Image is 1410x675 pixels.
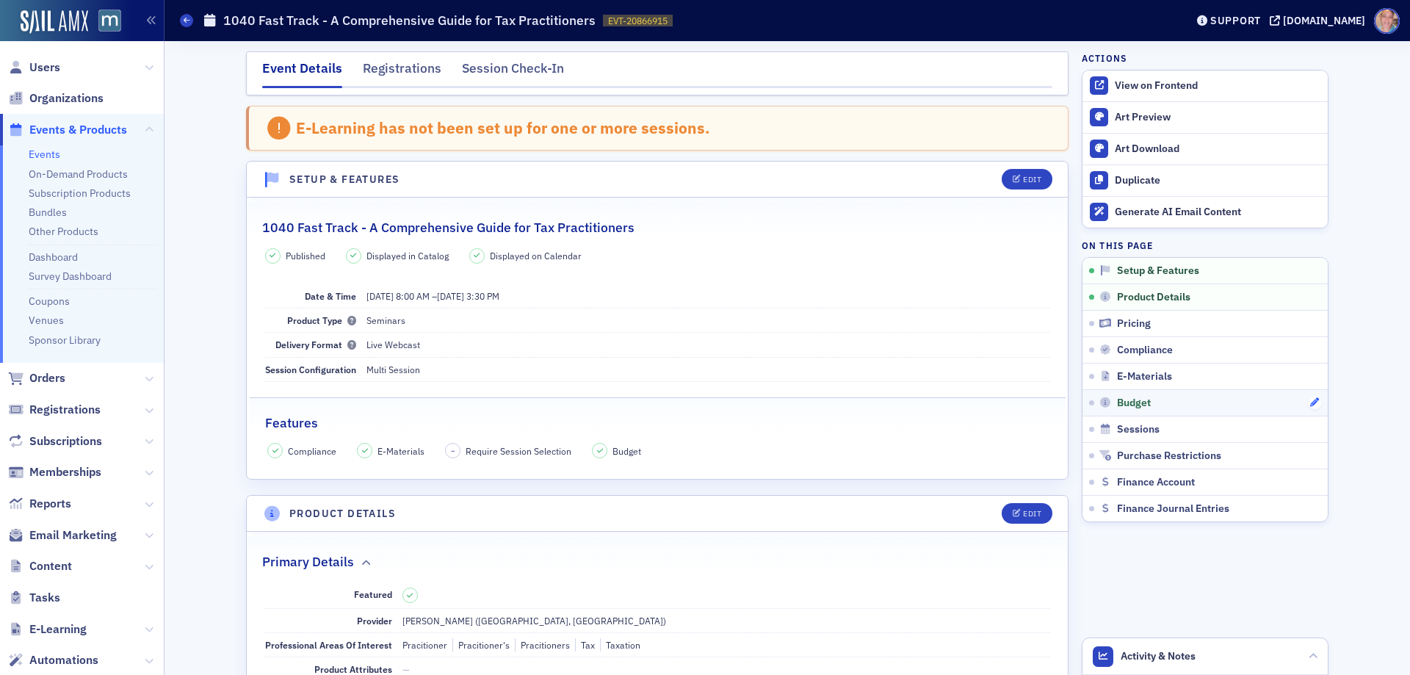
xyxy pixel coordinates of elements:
span: Seminars [366,314,405,326]
a: Subscription Products [29,187,131,200]
a: Reports [8,496,71,512]
span: Provider [357,615,392,627]
div: Art Preview [1115,111,1320,124]
h2: Features [265,414,318,433]
div: Pracitioners [515,638,570,651]
span: Organizations [29,90,104,107]
a: Art Download [1082,133,1328,165]
div: Edit [1023,510,1041,518]
a: Tasks [8,590,60,606]
a: Automations [8,652,98,668]
a: Subscriptions [8,433,102,450]
span: Subscriptions [29,433,102,450]
a: E-Learning [8,621,87,638]
span: Tasks [29,590,60,606]
a: Sponsor Library [29,333,101,347]
a: Venues [29,314,64,327]
span: EVT-20866915 [608,15,668,27]
div: Generate AI Email Content [1115,206,1320,219]
div: Event Details [262,59,342,88]
span: Purchase Restrictions [1117,450,1221,463]
time: 8:00 AM [396,290,430,302]
a: Art Preview [1082,102,1328,133]
span: Memberships [29,464,101,480]
span: Product Type [287,314,356,326]
span: Compliance [288,444,336,458]
div: Pracitioner [402,638,447,651]
span: Pricing [1117,317,1151,331]
a: Orders [8,370,65,386]
span: Activity & Notes [1121,649,1196,664]
div: E-Learning has not been set up for one or more sessions. [296,118,710,137]
span: Finance Journal Entries [1117,502,1229,516]
span: Registrations [29,402,101,418]
a: Email Marketing [8,527,117,544]
a: Content [8,558,72,574]
span: Sessions [1117,423,1160,436]
span: Orders [29,370,65,386]
h4: On this page [1082,239,1328,252]
img: SailAMX [98,10,121,32]
button: Generate AI Email Content [1082,196,1328,228]
span: E-Materials [1117,370,1172,383]
span: Budget [1117,397,1151,410]
span: Reports [29,496,71,512]
span: E-Learning [29,621,87,638]
div: [DOMAIN_NAME] [1283,14,1365,27]
a: Dashboard [29,250,78,264]
span: Delivery Format [275,339,356,350]
a: Registrations [8,402,101,418]
a: Events [29,148,60,161]
a: Users [8,59,60,76]
h2: Primary Details [262,552,354,571]
span: — [402,663,410,675]
a: On-Demand Products [29,167,128,181]
span: Displayed on Calendar [490,249,582,262]
div: Pracitioner's [452,638,510,651]
div: Support [1210,14,1261,27]
span: Setup & Features [1117,264,1199,278]
a: Other Products [29,225,98,238]
span: E-Materials [377,444,424,458]
a: Memberships [8,464,101,480]
div: Registrations [363,59,441,86]
span: [DATE] [437,290,464,302]
span: Compliance [1117,344,1173,357]
div: Art Download [1115,142,1320,156]
a: View on Frontend [1082,71,1328,101]
span: Published [286,249,325,262]
div: View on Frontend [1115,79,1320,93]
div: Edit [1023,176,1041,184]
span: Events & Products [29,122,127,138]
span: Professional Areas Of Interest [265,639,392,651]
span: Budget [612,444,641,458]
span: Email Marketing [29,527,117,544]
span: Product Details [1117,291,1190,304]
a: Organizations [8,90,104,107]
button: [DOMAIN_NAME] [1270,15,1370,26]
span: Users [29,59,60,76]
time: 3:30 PM [466,290,499,302]
div: Session Check-In [462,59,564,86]
span: Require Session Selection [466,444,571,458]
span: [PERSON_NAME] ([GEOGRAPHIC_DATA], [GEOGRAPHIC_DATA]) [402,615,666,627]
button: Duplicate [1082,165,1328,196]
img: SailAMX [21,10,88,34]
span: Featured [354,588,392,600]
h4: Product Details [289,506,396,521]
button: Edit [1002,169,1052,189]
a: View Homepage [88,10,121,35]
a: Events & Products [8,122,127,138]
h4: Actions [1082,51,1127,65]
span: – [451,446,455,456]
span: Displayed in Catalog [366,249,449,262]
a: Coupons [29,295,70,308]
h2: 1040 Fast Track - A Comprehensive Guide for Tax Practitioners [262,218,634,237]
span: Date & Time [305,290,356,302]
button: Edit [1002,503,1052,524]
dd: – [366,284,1050,308]
span: Automations [29,652,98,668]
span: Profile [1374,8,1400,34]
a: Survey Dashboard [29,270,112,283]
